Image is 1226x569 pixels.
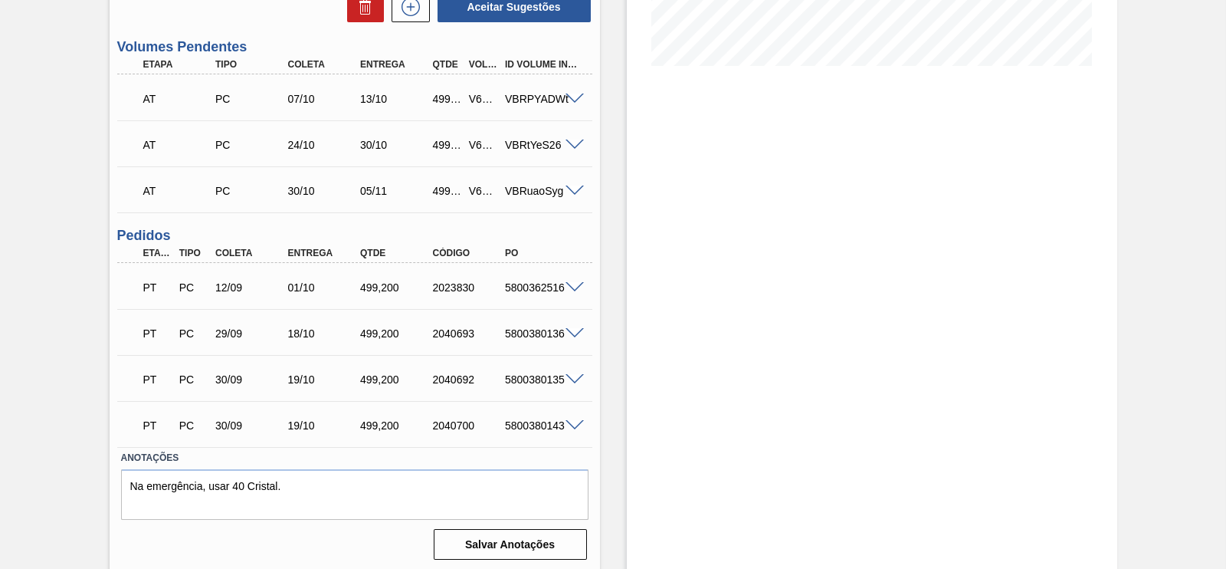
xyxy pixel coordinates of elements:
div: Qtde [429,59,466,70]
div: Pedido em Trânsito [139,363,176,396]
p: PT [143,373,172,386]
div: VBRPYADWt [501,93,581,105]
div: 499,200 [356,373,436,386]
div: Pedido de Compra [211,93,291,105]
label: Anotações [121,447,588,469]
div: 05/11/2025 [356,185,436,197]
div: 24/10/2025 [284,139,364,151]
p: PT [143,327,172,340]
div: Código [429,248,509,258]
div: Etapa [139,248,176,258]
div: 5800362516 [501,281,581,294]
div: Aguardando Informações de Transporte [139,82,219,116]
div: Pedido de Compra [211,185,291,197]
div: 19/10/2025 [284,419,364,432]
div: 2040693 [429,327,509,340]
div: Coleta [211,248,291,258]
div: 30/10/2025 [356,139,436,151]
div: 499,200 [429,185,466,197]
div: 01/10/2025 [284,281,364,294]
p: AT [143,185,215,197]
h3: Volumes Pendentes [117,39,592,55]
div: 499,200 [356,327,436,340]
div: Volume Portal [465,59,502,70]
div: PO [501,248,581,258]
div: Tipo [211,59,291,70]
div: Pedido de Compra [175,327,212,340]
p: AT [143,93,215,105]
div: Entrega [356,59,436,70]
div: Pedido em Trânsito [139,317,176,350]
div: 5800380136 [501,327,581,340]
div: VBRtYeS26 [501,139,581,151]
div: Aguardando Informações de Transporte [139,128,219,162]
div: 5800380143 [501,419,581,432]
div: V626414 [465,185,502,197]
div: 2040700 [429,419,509,432]
div: 499,200 [429,93,466,105]
div: Qtde [356,248,436,258]
h3: Pedidos [117,228,592,244]
div: Entrega [284,248,364,258]
div: Aguardando Informações de Transporte [139,174,219,208]
div: 18/10/2025 [284,327,364,340]
div: 19/10/2025 [284,373,364,386]
div: Pedido em Trânsito [139,271,176,304]
div: Pedido em Trânsito [139,409,176,442]
div: VBRuaoSyg [501,185,581,197]
div: V626370 [465,139,502,151]
div: 499,200 [429,139,466,151]
div: 2023830 [429,281,509,294]
div: 07/10/2025 [284,93,364,105]
div: 499,200 [356,419,436,432]
div: 30/09/2025 [211,373,291,386]
p: PT [143,281,172,294]
p: PT [143,419,172,432]
div: 29/09/2025 [211,327,291,340]
div: Pedido de Compra [175,419,212,432]
div: Tipo [175,248,212,258]
div: 13/10/2025 [356,93,436,105]
div: 5800380135 [501,373,581,386]
div: Pedido de Compra [175,373,212,386]
div: 499,200 [356,281,436,294]
div: Etapa [139,59,219,70]
p: AT [143,139,215,151]
textarea: Na emergência, usar 40 Cristal. [121,469,588,520]
div: 30/10/2025 [284,185,364,197]
div: V626191 [465,93,502,105]
button: Salvar Anotações [434,529,587,560]
div: Pedido de Compra [211,139,291,151]
div: 2040692 [429,373,509,386]
div: Coleta [284,59,364,70]
div: 12/09/2025 [211,281,291,294]
div: Id Volume Interno [501,59,581,70]
div: Pedido de Compra [175,281,212,294]
div: 30/09/2025 [211,419,291,432]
